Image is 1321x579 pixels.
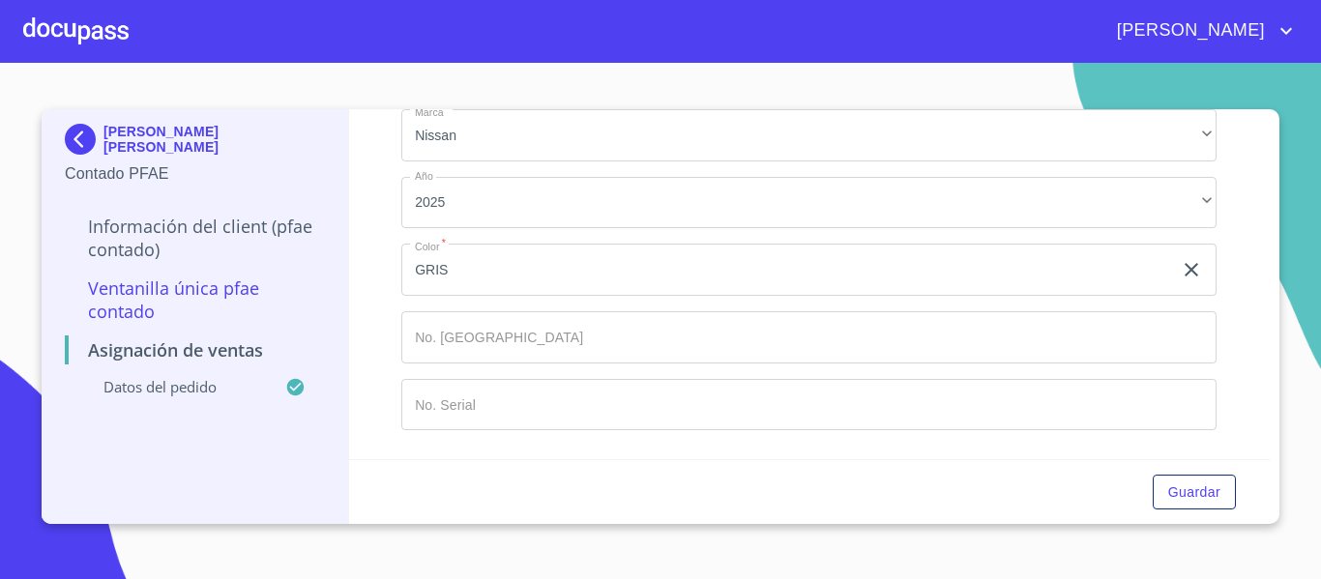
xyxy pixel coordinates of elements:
div: [PERSON_NAME] [PERSON_NAME] [65,124,325,162]
p: Contado PFAE [65,162,325,186]
button: Guardar [1153,475,1236,510]
p: Asignación de Ventas [65,338,325,362]
button: clear input [1180,258,1203,281]
span: Guardar [1168,480,1220,505]
p: [PERSON_NAME] [PERSON_NAME] [103,124,325,155]
p: Información del Client (PFAE contado) [65,215,325,261]
img: Docupass spot blue [65,124,103,155]
p: Ventanilla única PFAE contado [65,276,325,323]
span: [PERSON_NAME] [1102,15,1275,46]
button: account of current user [1102,15,1298,46]
p: Datos del pedido [65,377,285,396]
div: 2025 [401,177,1217,229]
div: Nissan [401,109,1217,161]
